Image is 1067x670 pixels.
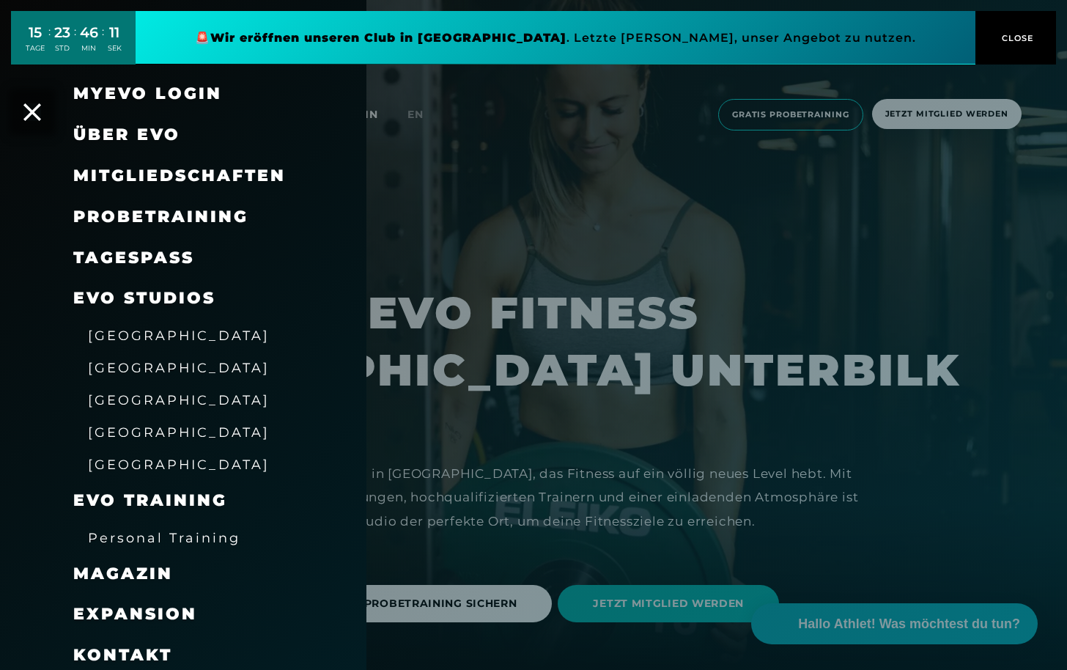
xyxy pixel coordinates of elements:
[73,125,180,144] span: Über EVO
[108,22,122,43] div: 11
[80,22,98,43] div: 46
[26,43,45,54] div: TAGE
[48,23,51,62] div: :
[108,43,122,54] div: SEK
[998,32,1034,45] span: CLOSE
[54,22,70,43] div: 23
[975,11,1056,65] button: CLOSE
[102,23,104,62] div: :
[26,22,45,43] div: 15
[74,23,76,62] div: :
[73,84,222,103] a: MyEVO Login
[54,43,70,54] div: STD
[80,43,98,54] div: MIN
